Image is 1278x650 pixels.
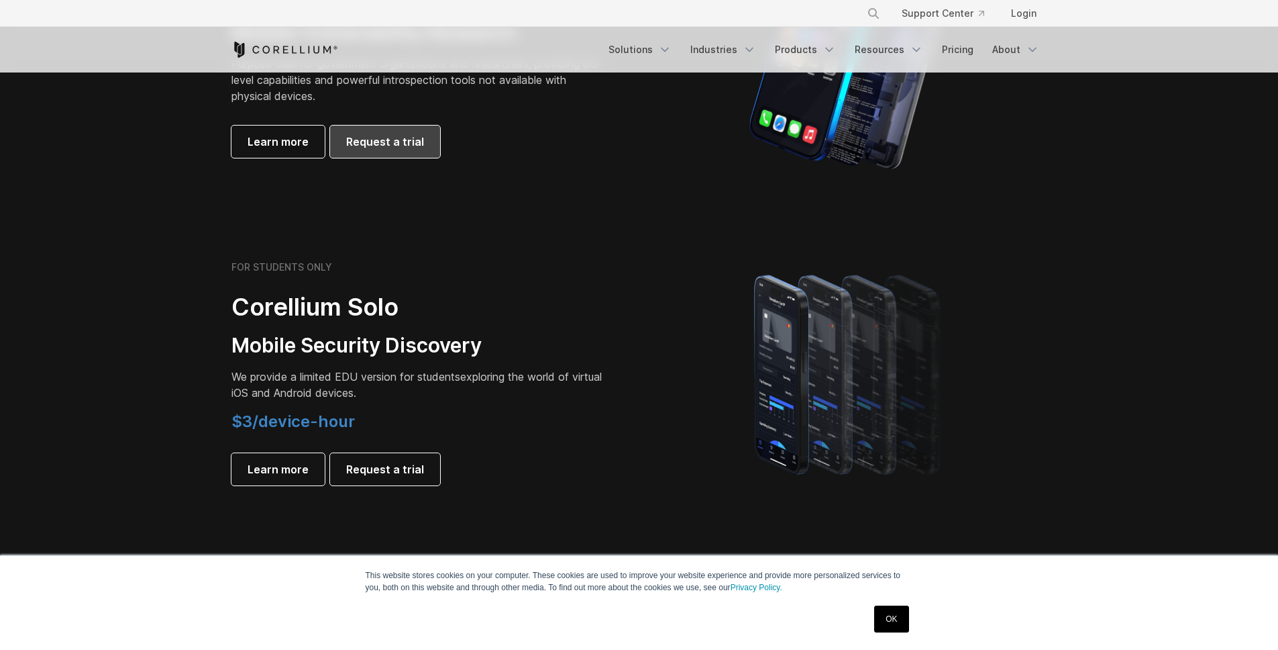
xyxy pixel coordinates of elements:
a: Pricing [934,38,981,62]
span: Request a trial [346,461,424,477]
a: Solutions [600,38,680,62]
p: exploring the world of virtual iOS and Android devices. [231,369,607,401]
p: This website stores cookies on your computer. These cookies are used to improve your website expe... [366,569,913,594]
span: Request a trial [346,134,424,150]
a: About [984,38,1047,62]
span: Learn more [248,134,309,150]
span: Learn more [248,461,309,477]
span: $3/device-hour [231,412,355,431]
div: Navigation Menu [851,1,1047,26]
h6: FOR STUDENTS ONLY [231,261,332,273]
button: Search [861,1,886,26]
div: Navigation Menu [600,38,1047,62]
p: Purpose-built for government organizations and researchers, providing OS-level capabilities and p... [231,56,607,104]
h2: Corellium Solo [231,292,607,322]
a: Privacy Policy. [731,583,782,592]
a: OK [874,606,908,633]
span: We provide a limited EDU version for students [231,370,460,383]
a: Learn more [231,126,325,158]
img: A lineup of four iPhone models becoming more gradient and blurred [727,256,972,491]
a: Corellium Home [231,42,338,58]
a: Industries [682,38,764,62]
a: Support Center [891,1,995,26]
a: Login [1000,1,1047,26]
a: Learn more [231,453,325,485]
a: Request a trial [330,453,440,485]
a: Products [767,38,844,62]
a: Resources [847,38,931,62]
h3: Mobile Security Discovery [231,333,607,359]
a: Request a trial [330,126,440,158]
